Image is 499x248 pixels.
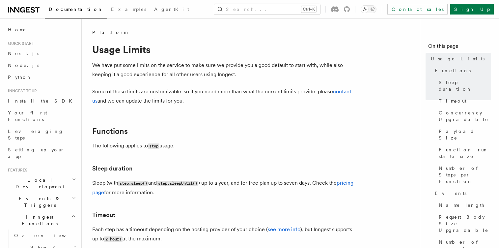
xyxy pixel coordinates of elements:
[92,141,356,151] p: The following applies to usage.
[8,63,39,68] span: Node.js
[104,236,123,242] code: 2 hours
[5,41,34,46] span: Quick start
[8,51,39,56] span: Next.js
[92,61,356,79] p: We have put some limits on the service to make sure we provide you a good default to start with, ...
[439,165,491,185] span: Number of Steps per Function
[5,24,77,36] a: Home
[5,195,72,208] span: Events & Triggers
[432,65,491,77] a: Functions
[436,144,491,162] a: Function run state size
[439,79,491,92] span: Sleep duration
[150,2,193,18] a: AgentKit
[8,75,32,80] span: Python
[5,144,77,162] a: Setting up your app
[436,95,491,107] a: Timeout
[387,4,448,15] a: Contact sales
[107,2,150,18] a: Examples
[92,210,115,220] a: Timeout
[428,53,491,65] a: Usage Limits
[439,109,491,123] span: Concurrency Upgradable
[5,214,71,227] span: Inngest Functions
[5,95,77,107] a: Install the SDK
[92,127,128,136] a: Functions
[12,230,77,241] a: Overview
[214,4,320,15] button: Search...Ctrl+K
[435,190,466,197] span: Events
[8,26,26,33] span: Home
[111,7,146,12] span: Examples
[8,129,64,140] span: Leveraging Steps
[301,6,316,13] kbd: Ctrl+K
[14,233,82,238] span: Overview
[428,42,491,53] h4: On this page
[436,77,491,95] a: Sleep duration
[436,107,491,125] a: Concurrency Upgradable
[92,178,356,197] p: Sleep (with and ) up to a year, and for free plan up to seven days. Check the for more information.
[5,168,27,173] span: Features
[436,211,491,236] a: Request Body Size Upgradable
[5,88,37,94] span: Inngest tour
[435,67,471,74] span: Functions
[8,147,65,159] span: Setting up your app
[439,146,491,160] span: Function run state size
[361,5,376,13] button: Toggle dark mode
[439,128,491,141] span: Payload Size
[92,225,356,244] p: Each step has a timeout depending on the hosting provider of your choice ( ), but Inngest support...
[8,110,47,122] span: Your first Functions
[92,87,356,106] p: Some of these limits are customizable, so if you need more than what the current limits provide, ...
[439,202,485,208] span: Name length
[439,98,466,104] span: Timeout
[92,164,132,173] a: Sleep duration
[5,211,77,230] button: Inngest Functions
[432,187,491,199] a: Events
[148,143,159,149] code: step
[436,162,491,187] a: Number of Steps per Function
[431,55,485,62] span: Usage Limits
[5,193,77,211] button: Events & Triggers
[5,47,77,59] a: Next.js
[439,214,491,233] span: Request Body Size Upgradable
[5,59,77,71] a: Node.js
[450,4,494,15] a: Sign Up
[5,107,77,125] a: Your first Functions
[436,199,491,211] a: Name length
[5,177,72,190] span: Local Development
[436,125,491,144] a: Payload Size
[5,125,77,144] a: Leveraging Steps
[45,2,107,18] a: Documentation
[154,7,189,12] span: AgentKit
[92,44,356,55] h1: Usage Limits
[5,174,77,193] button: Local Development
[92,29,127,36] span: Platform
[157,181,198,186] code: step.sleepUntil()
[118,181,148,186] code: step.sleep()
[49,7,103,12] span: Documentation
[8,98,76,104] span: Install the SDK
[268,226,300,232] a: see more info
[5,71,77,83] a: Python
